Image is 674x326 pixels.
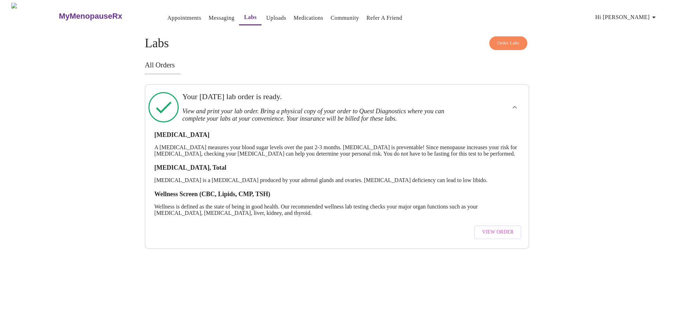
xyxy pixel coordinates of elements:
[154,204,520,216] p: Wellness is defined as the state of being in good health. Our recommended wellness lab testing ch...
[182,92,454,101] h3: Your [DATE] lab order is ready.
[263,11,289,25] button: Uploads
[291,11,326,25] button: Medications
[472,222,523,243] a: View Order
[59,12,122,21] h3: MyMenopauseRx
[593,10,661,24] button: Hi [PERSON_NAME]
[167,13,201,23] a: Appointments
[367,13,403,23] a: Refer a Friend
[595,12,658,22] span: Hi [PERSON_NAME]
[58,4,150,29] a: MyMenopauseRx
[154,191,520,198] h3: Wellness Screen (CBC, Lipids, CMP, TSH)
[474,225,521,239] button: View Order
[266,13,286,23] a: Uploads
[206,11,237,25] button: Messaging
[497,39,520,47] span: Order Labs
[145,61,529,69] h3: All Orders
[239,10,262,25] button: Labs
[154,164,520,171] h3: [MEDICAL_DATA], Total
[331,13,359,23] a: Community
[489,36,528,50] button: Order Labs
[145,36,529,50] h4: Labs
[165,11,204,25] button: Appointments
[154,177,520,183] p: [MEDICAL_DATA] is a [MEDICAL_DATA] produced by your adrenal glands and ovaries. [MEDICAL_DATA] de...
[364,11,405,25] button: Refer a Friend
[506,99,523,116] button: show more
[209,13,234,23] a: Messaging
[244,12,257,22] a: Labs
[11,3,58,29] img: MyMenopauseRx Logo
[328,11,362,25] button: Community
[154,144,520,157] p: A [MEDICAL_DATA] measures your blood sugar levels over the past 2-3 months. [MEDICAL_DATA] is pre...
[154,131,520,139] h3: [MEDICAL_DATA]
[182,108,454,122] h3: View and print your lab order. Bring a physical copy of your order to Quest Diagnostics where you...
[482,228,514,237] span: View Order
[294,13,323,23] a: Medications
